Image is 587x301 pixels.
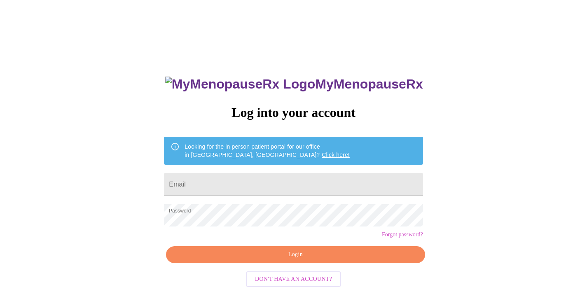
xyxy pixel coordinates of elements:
button: Login [166,246,425,263]
a: Click here! [322,152,350,158]
div: Looking for the in person patient portal for our office in [GEOGRAPHIC_DATA], [GEOGRAPHIC_DATA]? [185,139,350,162]
a: Don't have an account? [244,275,343,282]
img: MyMenopauseRx Logo [165,77,315,92]
h3: Log into your account [164,105,423,120]
a: Forgot password? [382,231,423,238]
h3: MyMenopauseRx [165,77,423,92]
span: Don't have an account? [255,274,332,285]
span: Login [175,250,415,260]
button: Don't have an account? [246,271,341,287]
